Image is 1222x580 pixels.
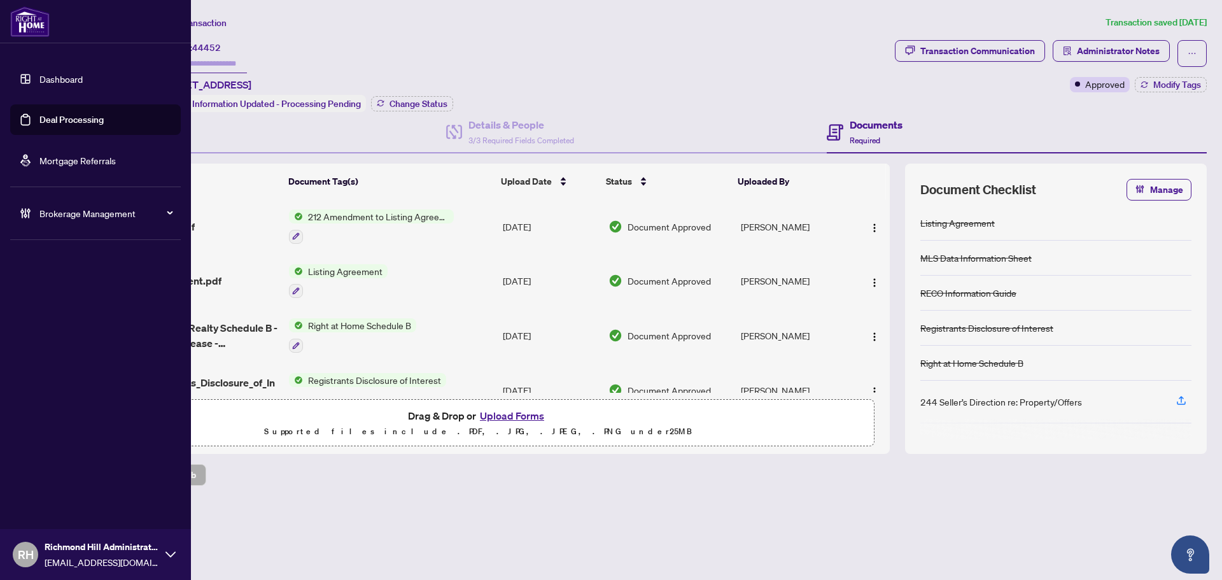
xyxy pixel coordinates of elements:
span: Status [606,174,632,188]
button: Administrator Notes [1053,40,1170,62]
span: Right At Home Realty Schedule B - Agreement to Lease - Residential.pdf [118,320,279,351]
img: Status Icon [289,264,303,278]
th: (7) File Name [113,164,283,199]
p: Supported files include .PDF, .JPG, .JPEG, .PNG under 25 MB [90,424,866,439]
span: Listing Agreement [303,264,388,278]
button: Modify Tags [1135,77,1207,92]
span: ellipsis [1188,49,1197,58]
img: Logo [869,386,880,397]
td: [DATE] [498,199,603,254]
button: Logo [864,271,885,291]
span: solution [1063,46,1072,55]
td: [PERSON_NAME] [736,199,852,254]
div: Status: [158,95,366,112]
span: [EMAIL_ADDRESS][DOMAIN_NAME] [45,555,159,569]
button: Status IconListing Agreement [289,264,388,299]
img: Status Icon [289,318,303,332]
div: RECO Information Guide [920,286,1016,300]
span: Upload Date [501,174,552,188]
a: Deal Processing [39,114,104,125]
td: [DATE] [498,363,603,418]
th: Upload Date [496,164,601,199]
span: Required [850,136,880,145]
th: Document Tag(s) [283,164,496,199]
span: Registrants Disclosure of Interest [303,373,446,387]
td: [DATE] [498,308,603,363]
a: Dashboard [39,73,83,85]
a: Mortgage Referrals [39,155,116,166]
img: Logo [869,332,880,342]
button: Manage [1127,179,1191,201]
span: Administrator Notes [1077,41,1160,61]
img: Logo [869,278,880,288]
img: Logo [869,223,880,233]
div: Listing Agreement [920,216,995,230]
span: [STREET_ADDRESS] [158,77,251,92]
img: logo [10,6,50,37]
span: 161_Registrants_Disclosure_of_Interest_-_Disposition_of_Property_-_PropTx-[PERSON_NAME].pdf [118,375,279,406]
button: Status IconRegistrants Disclosure of Interest [289,373,446,407]
td: [PERSON_NAME] [736,254,852,309]
h4: Details & People [468,117,574,132]
td: [PERSON_NAME] [736,363,852,418]
span: Document Approved [628,274,711,288]
th: Uploaded By [733,164,848,199]
div: 244 Seller’s Direction re: Property/Offers [920,395,1082,409]
span: 3/3 Required Fields Completed [468,136,574,145]
button: Status Icon212 Amendment to Listing Agreement - Authority to Offer for Lease Price Change/Extensi... [289,209,454,244]
td: [DATE] [498,254,603,309]
img: Document Status [608,329,622,343]
span: RH [18,546,34,563]
span: 212 Amendment to Listing Agreement - Authority to Offer for Lease Price Change/Extension/Amendmen... [303,209,454,223]
button: Logo [864,325,885,346]
span: Modify Tags [1153,80,1201,89]
span: Richmond Hill Administrator [45,540,159,554]
span: Brokerage Management [39,206,172,220]
span: 44452 [192,42,221,53]
span: View Transaction [158,17,227,29]
span: Change Status [390,99,447,108]
span: Document Approved [628,383,711,397]
span: Document Checklist [920,181,1036,199]
span: Drag & Drop or [408,407,548,424]
div: Registrants Disclosure of Interest [920,321,1053,335]
img: Status Icon [289,209,303,223]
div: Transaction Communication [920,41,1035,61]
div: MLS Data Information Sheet [920,251,1032,265]
span: Manage [1150,180,1183,200]
img: Status Icon [289,373,303,387]
th: Status [601,164,733,199]
article: Transaction saved [DATE] [1106,15,1207,30]
span: Document Approved [628,329,711,343]
img: Document Status [608,274,622,288]
span: Information Updated - Processing Pending [192,98,361,110]
span: Approved [1085,77,1125,91]
img: Document Status [608,220,622,234]
button: Logo [864,216,885,237]
button: Open asap [1171,535,1209,574]
img: Document Status [608,383,622,397]
button: Logo [864,380,885,400]
button: Change Status [371,96,453,111]
button: Transaction Communication [895,40,1045,62]
h4: Documents [850,117,902,132]
span: Right at Home Schedule B [303,318,416,332]
button: Upload Forms [476,407,548,424]
td: [PERSON_NAME] [736,308,852,363]
span: Drag & Drop orUpload FormsSupported files include .PDF, .JPG, .JPEG, .PNG under25MB [82,400,874,447]
div: Right at Home Schedule B [920,356,1023,370]
span: Document Approved [628,220,711,234]
button: Status IconRight at Home Schedule B [289,318,416,353]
